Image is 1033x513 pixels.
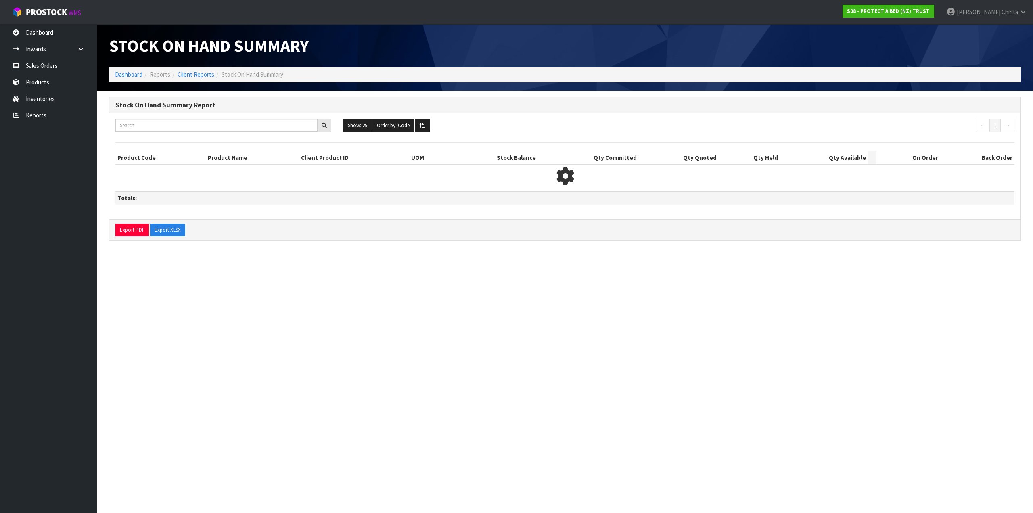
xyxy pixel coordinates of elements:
span: ProStock [26,7,67,17]
th: UOM [409,151,445,164]
img: cube-alt.png [12,7,22,17]
a: Dashboard [115,71,142,78]
th: Qty Held [719,151,780,164]
button: Export XLSX [150,224,185,237]
strong: Totals: [117,194,137,202]
strong: S08 - PROTECT A BED (NZ) TRUST [847,8,930,15]
h3: Stock On Hand Summary Report [115,101,1014,109]
th: Qty Quoted [639,151,719,164]
button: Show: 25 [343,119,372,132]
th: On Order [876,151,940,164]
th: Qty Committed [538,151,639,164]
input: Search [115,119,318,132]
a: 1 [989,119,1001,132]
span: Stock On Hand Summary [109,35,309,56]
button: Order by: Code [372,119,414,132]
th: Client Product ID [299,151,409,164]
th: Product Code [115,151,206,164]
a: ← [976,119,990,132]
span: Reports [150,71,170,78]
a: Client Reports [178,71,214,78]
a: → [1000,119,1014,132]
nav: Page navigation [799,119,1015,134]
th: Stock Balance [445,151,538,164]
small: WMS [69,9,81,17]
th: Qty Available [780,151,868,164]
span: Stock On Hand Summary [222,71,283,78]
span: [PERSON_NAME] [957,8,1000,16]
th: Back Order [940,151,1014,164]
span: Chinta [1002,8,1018,16]
button: Export PDF [115,224,149,237]
th: Product Name [206,151,299,164]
